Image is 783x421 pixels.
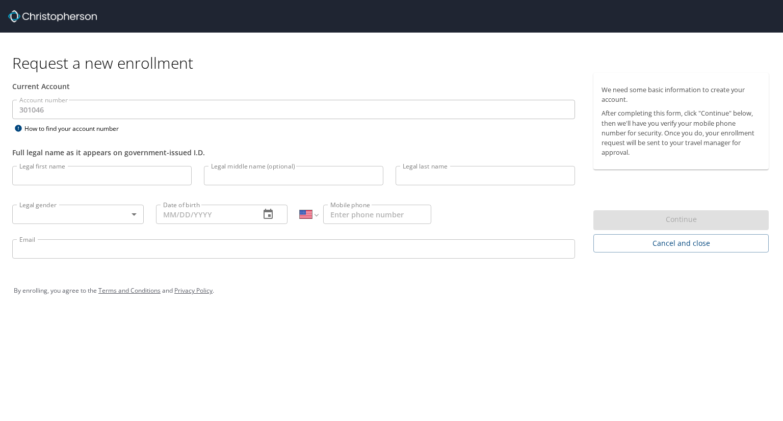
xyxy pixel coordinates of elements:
[12,147,575,158] div: Full legal name as it appears on government-issued I.D.
[12,53,777,73] h1: Request a new enrollment
[8,10,97,22] img: cbt logo
[156,205,252,224] input: MM/DD/YYYY
[602,237,761,250] span: Cancel and close
[12,81,575,92] div: Current Account
[602,85,761,104] p: We need some basic information to create your account.
[174,286,213,295] a: Privacy Policy
[12,122,140,135] div: How to find your account number
[602,108,761,157] p: After completing this form, click "Continue" below, then we'll have you verify your mobile phone ...
[14,278,769,303] div: By enrolling, you agree to the and .
[98,286,161,295] a: Terms and Conditions
[12,205,144,224] div: ​
[323,205,431,224] input: Enter phone number
[593,234,769,253] button: Cancel and close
